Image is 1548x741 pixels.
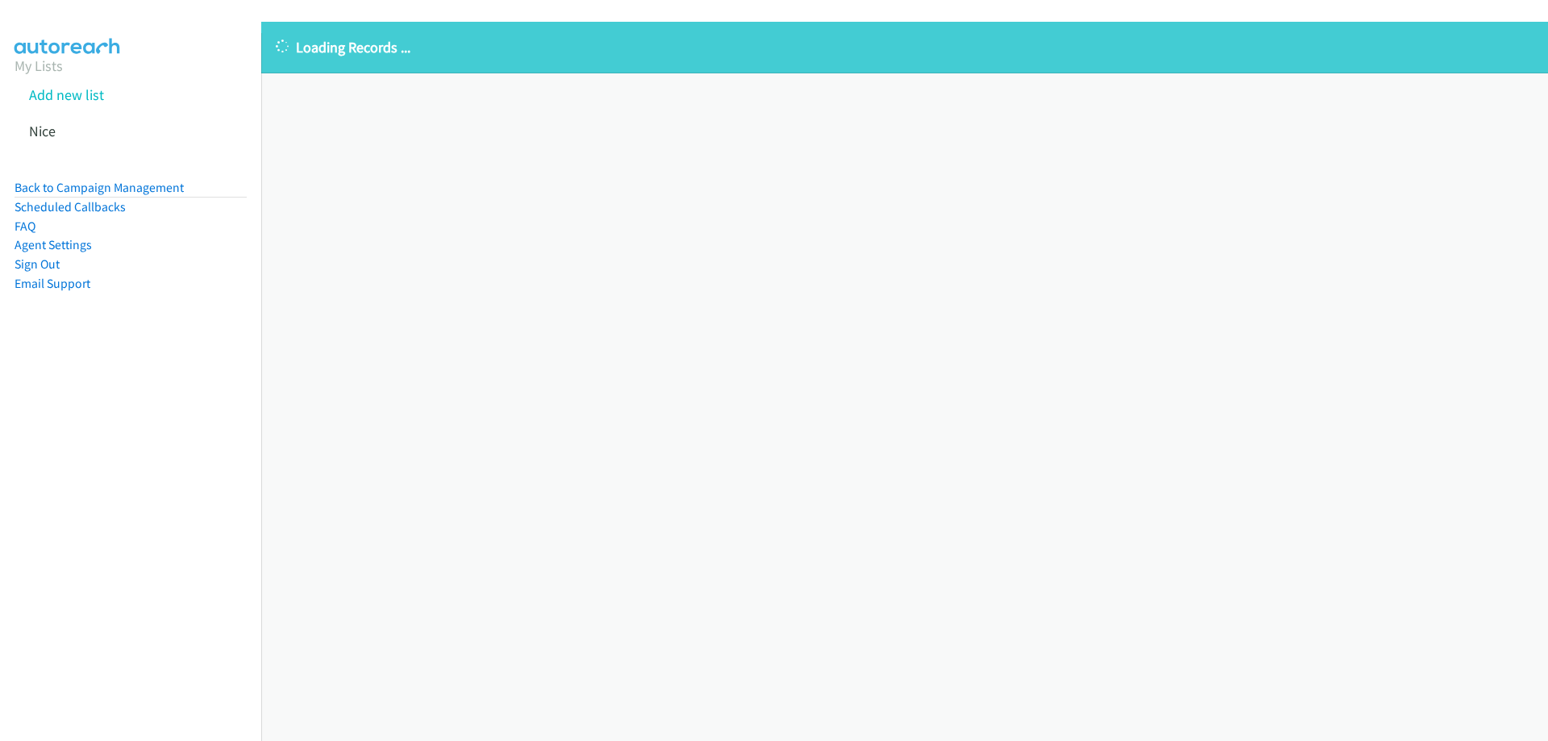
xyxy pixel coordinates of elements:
[15,56,63,75] a: My Lists
[15,180,184,195] a: Back to Campaign Management
[15,276,90,291] a: Email Support
[15,199,126,214] a: Scheduled Callbacks
[29,85,104,104] a: Add new list
[15,237,92,252] a: Agent Settings
[29,122,56,140] a: Nice
[276,36,1533,58] p: Loading Records ...
[15,256,60,272] a: Sign Out
[15,219,35,234] a: FAQ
